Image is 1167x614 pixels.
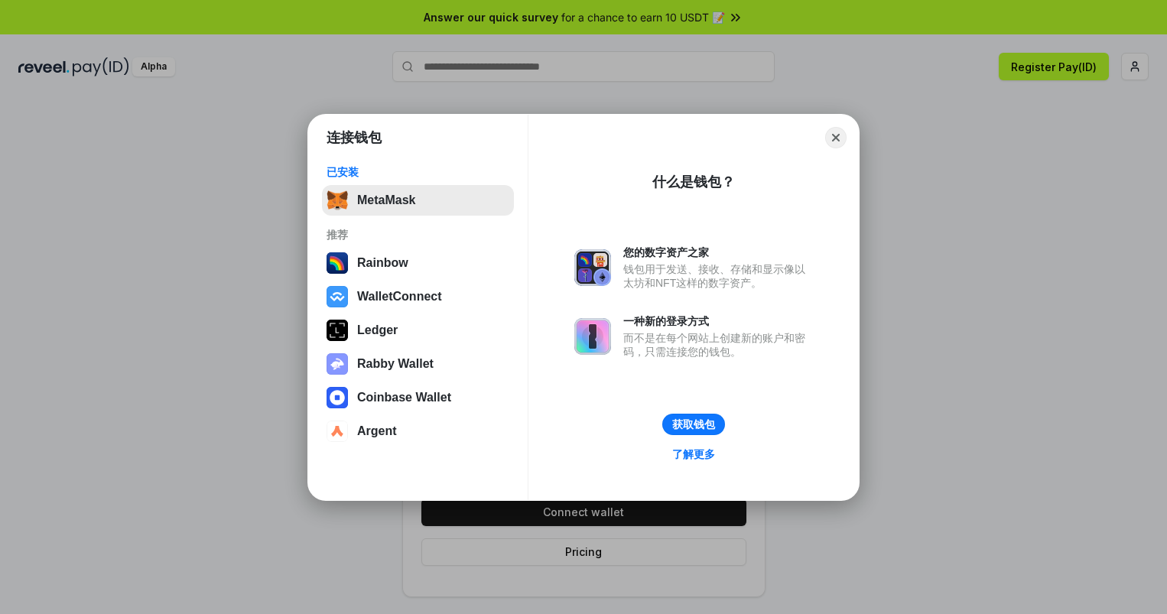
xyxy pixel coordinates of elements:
img: svg+xml,%3Csvg%20fill%3D%22none%22%20height%3D%2233%22%20viewBox%3D%220%200%2035%2033%22%20width%... [327,190,348,211]
div: 钱包用于发送、接收、存储和显示像以太坊和NFT这样的数字资产。 [623,262,813,290]
img: svg+xml,%3Csvg%20xmlns%3D%22http%3A%2F%2Fwww.w3.org%2F2000%2Fsvg%22%20fill%3D%22none%22%20viewBox... [574,249,611,286]
div: Rabby Wallet [357,357,434,371]
img: svg+xml,%3Csvg%20xmlns%3D%22http%3A%2F%2Fwww.w3.org%2F2000%2Fsvg%22%20fill%3D%22none%22%20viewBox... [327,353,348,375]
div: Argent [357,424,397,438]
button: Close [825,127,847,148]
button: Rabby Wallet [322,349,514,379]
div: 而不是在每个网站上创建新的账户和密码，只需连接您的钱包。 [623,331,813,359]
div: 推荐 [327,228,509,242]
div: 一种新的登录方式 [623,314,813,328]
div: Ledger [357,323,398,337]
a: 了解更多 [663,444,724,464]
button: WalletConnect [322,281,514,312]
button: MetaMask [322,185,514,216]
div: 什么是钱包？ [652,173,735,191]
div: 了解更多 [672,447,715,461]
div: Coinbase Wallet [357,391,451,404]
img: svg+xml,%3Csvg%20width%3D%2228%22%20height%3D%2228%22%20viewBox%3D%220%200%2028%2028%22%20fill%3D... [327,387,348,408]
button: Ledger [322,315,514,346]
button: 获取钱包 [662,414,725,435]
button: Coinbase Wallet [322,382,514,413]
div: 您的数字资产之家 [623,245,813,259]
img: svg+xml,%3Csvg%20width%3D%22120%22%20height%3D%22120%22%20viewBox%3D%220%200%20120%20120%22%20fil... [327,252,348,274]
div: 获取钱包 [672,417,715,431]
div: 已安装 [327,165,509,179]
div: Rainbow [357,256,408,270]
img: svg+xml,%3Csvg%20width%3D%2228%22%20height%3D%2228%22%20viewBox%3D%220%200%2028%2028%22%20fill%3D... [327,421,348,442]
img: svg+xml,%3Csvg%20width%3D%2228%22%20height%3D%2228%22%20viewBox%3D%220%200%2028%2028%22%20fill%3D... [327,286,348,307]
div: WalletConnect [357,290,442,304]
img: svg+xml,%3Csvg%20xmlns%3D%22http%3A%2F%2Fwww.w3.org%2F2000%2Fsvg%22%20width%3D%2228%22%20height%3... [327,320,348,341]
h1: 连接钱包 [327,128,382,147]
img: svg+xml,%3Csvg%20xmlns%3D%22http%3A%2F%2Fwww.w3.org%2F2000%2Fsvg%22%20fill%3D%22none%22%20viewBox... [574,318,611,355]
button: Rainbow [322,248,514,278]
div: MetaMask [357,193,415,207]
button: Argent [322,416,514,447]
